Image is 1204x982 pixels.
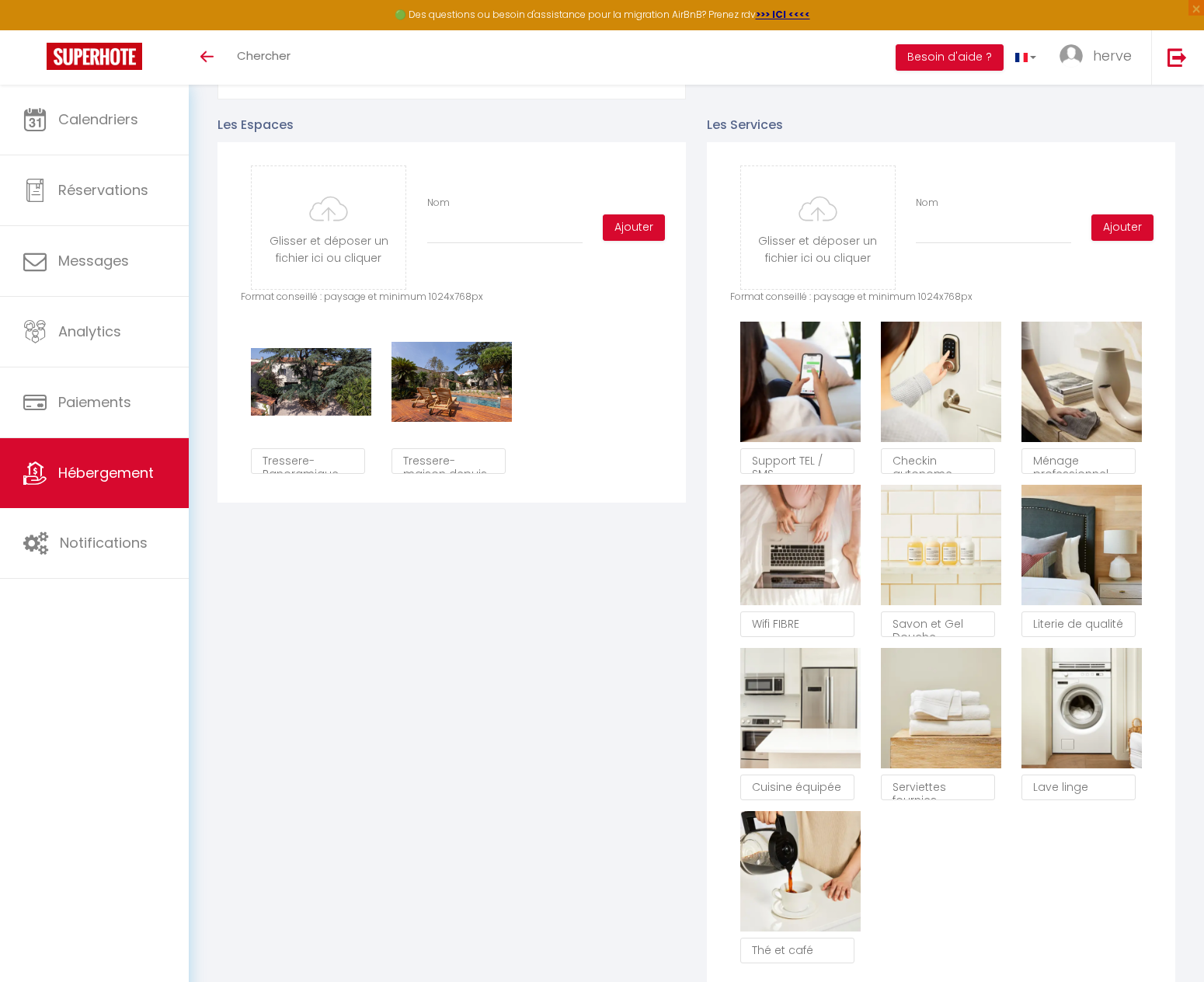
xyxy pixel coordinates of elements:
[60,533,148,552] span: Notifications
[237,47,291,64] span: Chercher
[1167,47,1187,67] img: logout
[756,8,810,21] a: >>> ICI <<<<
[707,115,1175,134] p: Les Services
[58,463,154,482] span: Hébergement
[58,322,121,341] span: Analytics
[58,180,148,200] span: Réservations
[58,251,129,270] span: Messages
[427,196,450,211] label: Nom
[730,290,1152,305] p: Format conseillé : paysage et minimum 1024x768px
[58,392,131,412] span: Paiements
[1048,30,1151,85] a: ... herve
[916,196,938,211] label: Nom
[241,290,663,305] p: Format conseillé : paysage et minimum 1024x768px
[1060,44,1083,68] img: ...
[47,43,142,70] img: Super Booking
[603,214,665,241] button: Ajouter
[58,110,138,129] span: Calendriers
[1091,214,1154,241] button: Ajouter
[1093,46,1132,65] span: herve
[225,30,302,85] a: Chercher
[217,115,686,134] p: Les Espaces
[896,44,1004,71] button: Besoin d'aide ?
